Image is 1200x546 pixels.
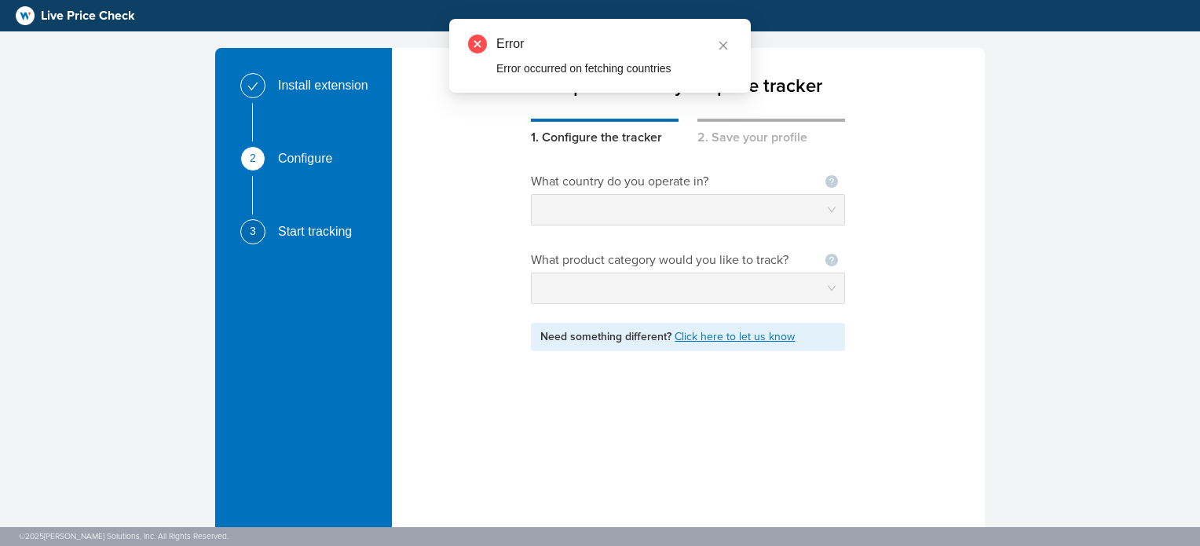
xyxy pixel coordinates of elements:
[825,254,838,266] span: question-circle
[278,219,364,244] div: Start tracking
[531,251,805,269] div: What product category would you like to track?
[250,225,256,236] span: 3
[41,6,135,25] span: Live Price Check
[496,60,732,77] div: Error occurred on fetching countries
[247,81,258,92] span: check
[675,330,795,343] a: Click here to let us know
[278,73,381,98] div: Install extension
[531,172,727,191] div: What country do you operate in?
[250,152,256,163] span: 2
[468,35,487,53] span: close-circle
[496,35,732,53] div: Error
[278,146,345,171] div: Configure
[718,40,729,51] span: close
[16,6,35,25] img: logo
[531,119,679,147] div: 1. Configure the tracker
[825,175,838,188] span: question-circle
[697,119,845,147] div: 2. Save your profile
[540,330,675,343] span: Need something different?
